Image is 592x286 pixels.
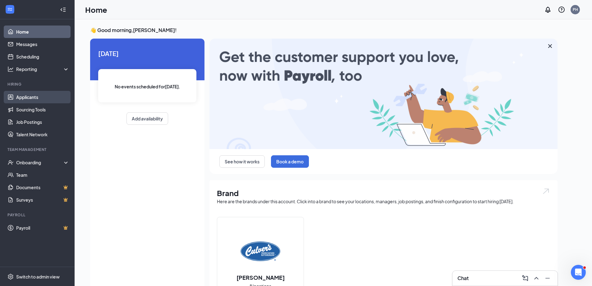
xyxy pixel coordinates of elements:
div: Payroll [7,212,68,218]
svg: WorkstreamLogo [7,6,13,12]
svg: Collapse [60,7,66,13]
div: Onboarding [16,159,64,166]
a: Home [16,26,69,38]
a: Sourcing Tools [16,103,69,116]
svg: Notifications [544,6,552,13]
svg: UserCheck [7,159,14,166]
img: payroll-large.gif [209,39,558,149]
span: [DATE] [98,49,196,58]
div: Team Management [7,147,68,152]
button: Book a demo [271,155,309,168]
img: Culver's [241,231,280,271]
a: Applicants [16,91,69,103]
svg: Analysis [7,66,14,72]
div: PH [573,7,578,12]
a: SurveysCrown [16,194,69,206]
svg: ChevronUp [533,274,540,282]
svg: Cross [546,42,554,50]
a: Team [16,169,69,181]
a: DocumentsCrown [16,181,69,194]
svg: Minimize [544,274,551,282]
a: Job Postings [16,116,69,128]
div: Switch to admin view [16,274,60,280]
button: Minimize [543,273,553,283]
div: Hiring [7,82,68,87]
h3: Chat [457,275,469,282]
div: Reporting [16,66,70,72]
button: Add availability [126,112,168,125]
a: Talent Network [16,128,69,141]
h1: Brand [217,188,550,198]
a: Messages [16,38,69,50]
button: See how it works [219,155,265,168]
button: ComposeMessage [520,273,530,283]
h1: Home [85,4,107,15]
h2: [PERSON_NAME] [230,274,291,281]
a: Scheduling [16,50,69,63]
img: open.6027fd2a22e1237b5b06.svg [542,188,550,195]
svg: ComposeMessage [521,274,529,282]
svg: QuestionInfo [558,6,565,13]
h3: 👋 Good morning, [PERSON_NAME] ! [90,27,558,34]
div: Here are the brands under this account. Click into a brand to see your locations, managers, job p... [217,198,550,204]
iframe: Intercom live chat [571,265,586,280]
svg: Settings [7,274,14,280]
button: ChevronUp [531,273,541,283]
a: PayrollCrown [16,222,69,234]
span: No events scheduled for [DATE] . [115,83,180,90]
